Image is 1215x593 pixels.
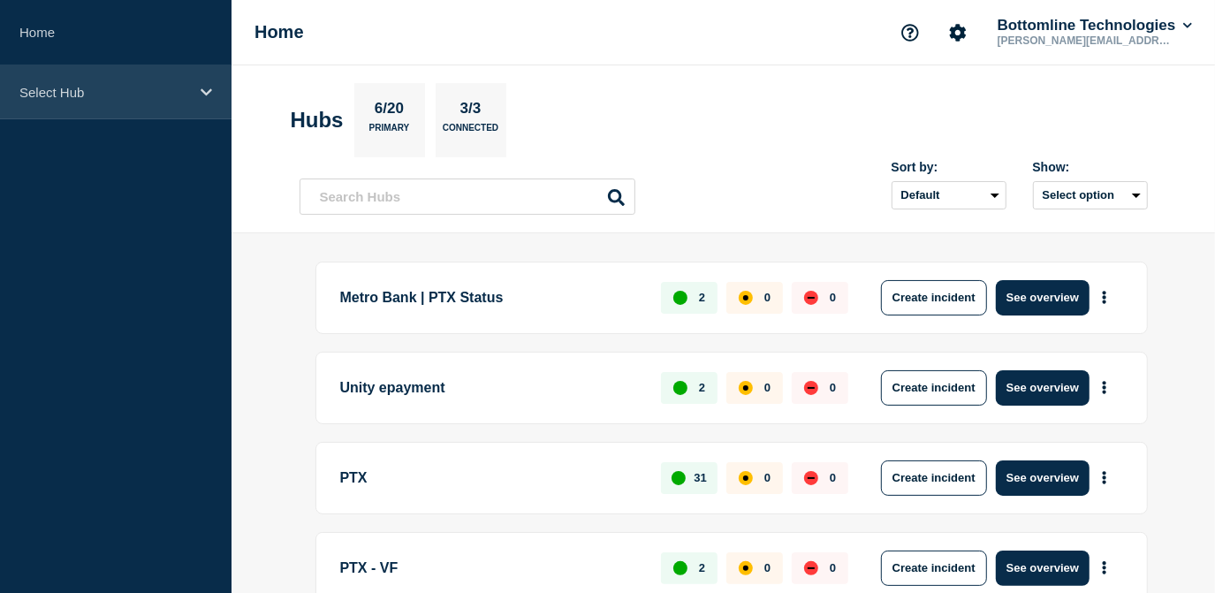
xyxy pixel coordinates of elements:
[830,471,836,484] p: 0
[1093,281,1116,314] button: More actions
[1033,160,1148,174] div: Show:
[764,561,771,574] p: 0
[673,291,687,305] div: up
[830,381,836,394] p: 0
[996,280,1090,316] button: See overview
[764,471,771,484] p: 0
[892,181,1006,209] select: Sort by
[739,381,753,395] div: affected
[1093,371,1116,404] button: More actions
[881,280,987,316] button: Create incident
[804,291,818,305] div: down
[939,14,976,51] button: Account settings
[699,291,705,304] p: 2
[300,179,635,215] input: Search Hubs
[881,551,987,586] button: Create incident
[369,123,410,141] p: Primary
[672,471,686,485] div: up
[804,561,818,575] div: down
[804,381,818,395] div: down
[19,85,189,100] p: Select Hub
[994,17,1196,34] button: Bottomline Technologies
[340,460,642,496] p: PTX
[830,291,836,304] p: 0
[1093,461,1116,494] button: More actions
[892,14,929,51] button: Support
[996,551,1090,586] button: See overview
[453,100,488,123] p: 3/3
[994,34,1178,47] p: [PERSON_NAME][EMAIL_ADDRESS][PERSON_NAME][DOMAIN_NAME]
[996,460,1090,496] button: See overview
[443,123,498,141] p: Connected
[804,471,818,485] div: down
[881,460,987,496] button: Create incident
[694,471,706,484] p: 31
[699,381,705,394] p: 2
[739,561,753,575] div: affected
[340,280,642,316] p: Metro Bank | PTX Status
[673,561,687,575] div: up
[996,370,1090,406] button: See overview
[254,22,304,42] h1: Home
[340,370,642,406] p: Unity epayment
[830,561,836,574] p: 0
[739,471,753,485] div: affected
[673,381,687,395] div: up
[764,291,771,304] p: 0
[1033,181,1148,209] button: Select option
[739,291,753,305] div: affected
[764,381,771,394] p: 0
[291,108,344,133] h2: Hubs
[340,551,642,586] p: PTX - VF
[892,160,1006,174] div: Sort by:
[368,100,410,123] p: 6/20
[699,561,705,574] p: 2
[1093,551,1116,584] button: More actions
[881,370,987,406] button: Create incident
